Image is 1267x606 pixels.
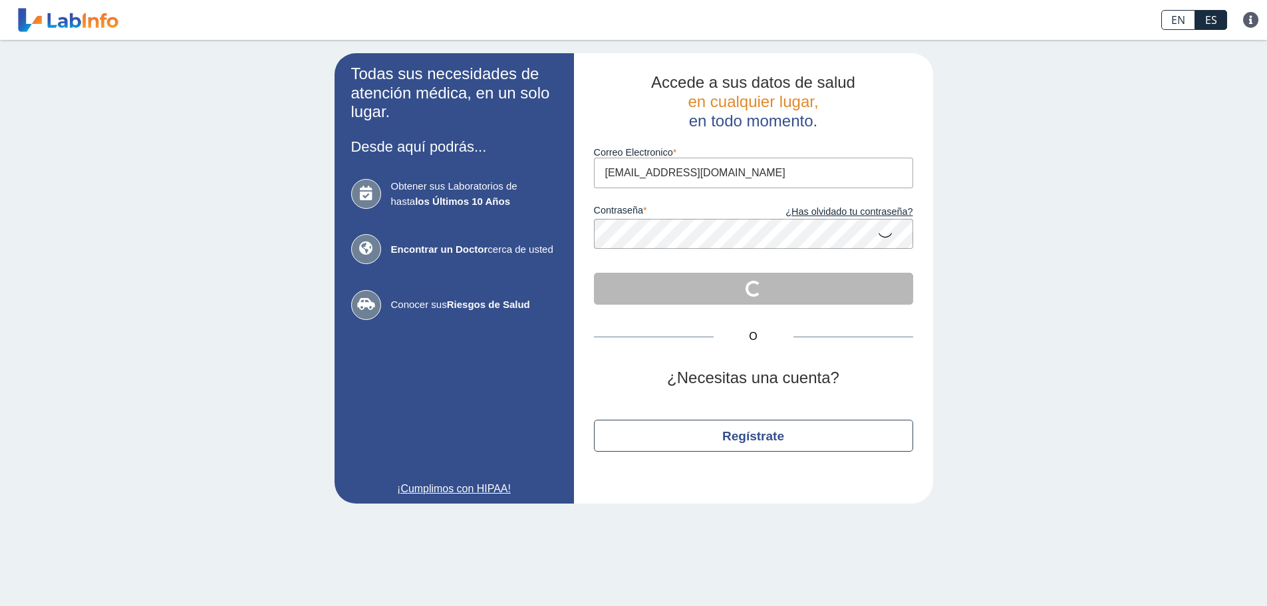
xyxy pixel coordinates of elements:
[689,112,817,130] span: en todo momento.
[391,297,557,313] span: Conocer sus
[351,65,557,122] h2: Todas sus necesidades de atención médica, en un solo lugar.
[688,92,818,110] span: en cualquier lugar,
[391,179,557,209] span: Obtener sus Laboratorios de hasta
[415,196,510,207] b: los Últimos 10 Años
[391,243,488,255] b: Encontrar un Doctor
[754,205,913,220] a: ¿Has olvidado tu contraseña?
[1195,10,1227,30] a: ES
[351,481,557,497] a: ¡Cumplimos con HIPAA!
[594,205,754,220] label: contraseña
[1161,10,1195,30] a: EN
[594,420,913,452] button: Regístrate
[351,138,557,155] h3: Desde aquí podrás...
[391,242,557,257] span: cerca de usted
[594,147,913,158] label: Correo Electronico
[714,329,793,345] span: O
[594,369,913,388] h2: ¿Necesitas una cuenta?
[1149,554,1252,591] iframe: Help widget launcher
[651,73,855,91] span: Accede a sus datos de salud
[447,299,530,310] b: Riesgos de Salud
